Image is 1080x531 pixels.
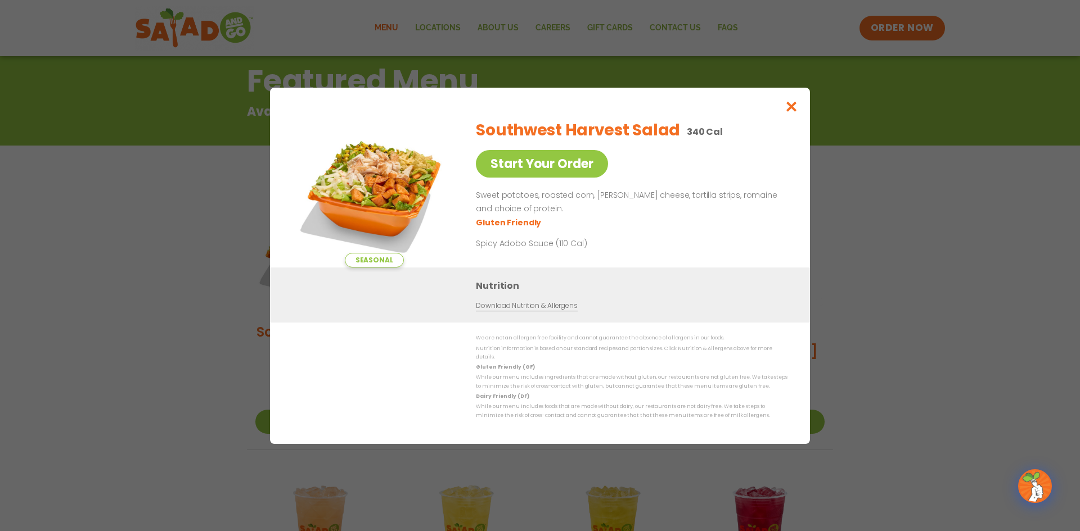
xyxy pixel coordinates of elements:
[476,237,684,249] p: Spicy Adobo Sauce (110 Cal)
[476,150,608,178] a: Start Your Order
[476,344,787,361] p: Nutrition information is based on our standard recipes and portion sizes. Click Nutrition & Aller...
[1019,470,1051,502] img: wpChatIcon
[476,334,787,342] p: We are not an allergen free facility and cannot guarantee the absence of allergens in our foods.
[476,119,680,142] h2: Southwest Harvest Salad
[476,216,543,228] li: Gluten Friendly
[476,301,577,311] a: Download Nutrition & Allergens
[295,110,453,267] img: Featured product photo for Southwest Harvest Salad
[476,279,793,293] h3: Nutrition
[476,364,534,370] strong: Gluten Friendly (GF)
[476,189,783,216] p: Sweet potatoes, roasted corn, [PERSON_NAME] cheese, tortilla strips, romaine and choice of protein.
[687,125,723,139] p: 340 Cal
[476,373,787,391] p: While our menu includes ingredients that are made without gluten, our restaurants are not gluten ...
[476,393,529,400] strong: Dairy Friendly (DF)
[773,88,810,125] button: Close modal
[476,402,787,420] p: While our menu includes foods that are made without dairy, our restaurants are not dairy free. We...
[345,253,404,267] span: Seasonal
